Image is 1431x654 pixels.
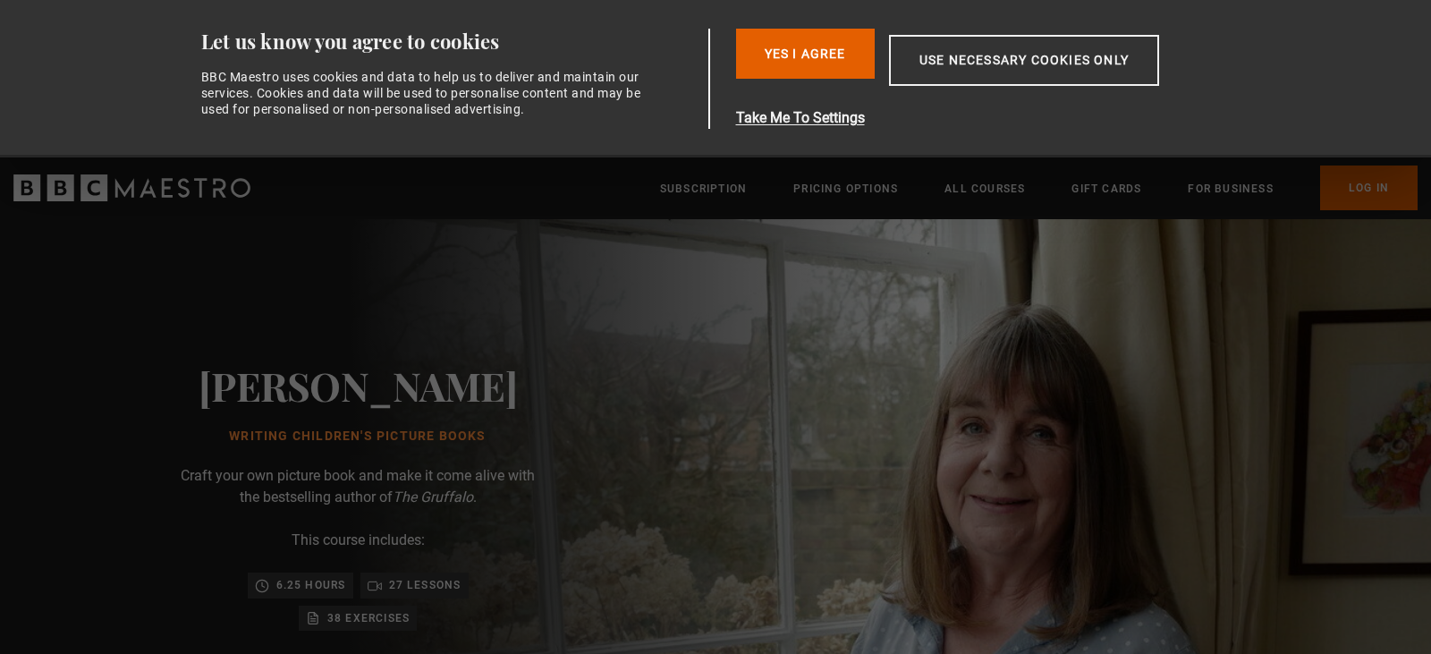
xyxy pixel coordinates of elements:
[736,29,875,79] button: Yes I Agree
[944,180,1025,198] a: All Courses
[889,35,1159,86] button: Use necessary cookies only
[660,180,747,198] a: Subscription
[199,362,518,408] h2: [PERSON_NAME]
[1320,166,1418,210] a: Log In
[276,576,346,594] p: 6.25 hours
[201,29,702,55] div: Let us know you agree to cookies
[292,530,425,551] p: This course includes:
[179,465,537,508] p: Craft your own picture book and make it come alive with the bestselling author of .
[199,429,518,444] h1: Writing Children's Picture Books
[1071,180,1141,198] a: Gift Cards
[389,576,461,594] p: 27 lessons
[660,166,1418,210] nav: Primary
[1188,180,1273,198] a: For business
[201,69,652,118] div: BBC Maestro uses cookies and data to help us to deliver and maintain our services. Cookies and da...
[793,180,898,198] a: Pricing Options
[736,107,1244,129] button: Take Me To Settings
[13,174,250,201] svg: BBC Maestro
[393,488,473,505] i: The Gruffalo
